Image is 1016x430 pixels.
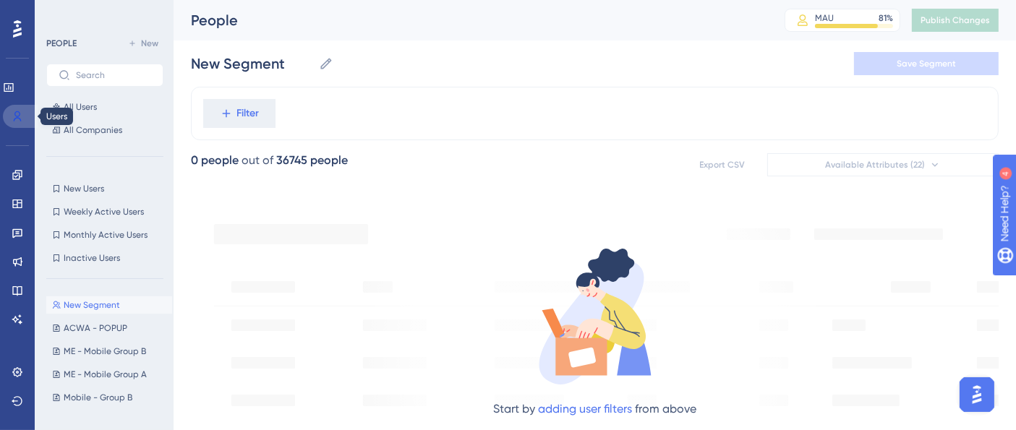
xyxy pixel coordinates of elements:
button: New Segment [46,296,172,314]
div: PEOPLE [46,38,77,49]
div: 36745 people [276,152,348,169]
span: All Companies [64,124,122,136]
div: MAU [815,12,834,24]
button: New [123,35,163,52]
button: Export CSV [686,153,759,176]
span: Need Help? [34,4,90,21]
button: ME - Mobile Group B [46,343,172,360]
button: All Users [46,98,163,116]
div: out of [242,152,273,169]
button: Publish Changes [912,9,999,32]
span: Available Attributes (22) [825,159,925,171]
div: 0 people [191,152,239,169]
button: Filter [203,99,276,128]
button: New Users [46,180,163,197]
button: Save Segment [854,52,999,75]
a: adding user filters [538,402,632,416]
input: Segment Name [191,53,313,74]
button: Mobile - Group B [46,389,172,406]
button: Monthly Active Users [46,226,163,244]
span: Inactive Users [64,252,120,264]
input: Search [76,70,151,80]
span: ME - Mobile Group B [64,345,146,357]
span: New Segment [64,299,120,311]
div: People [191,10,748,30]
span: ACWA - POPUP [64,322,127,334]
span: New Users [64,183,104,194]
button: ACWA - POPUP [46,319,172,337]
div: 81 % [879,12,893,24]
span: Weekly Active Users [64,206,144,218]
span: Publish Changes [921,14,990,26]
div: 4 [101,7,105,19]
button: ME - Mobile Group A [46,366,172,383]
span: Monthly Active Users [64,229,148,241]
button: Available Attributes (22) [767,153,999,176]
span: Mobile - Group B [64,392,132,403]
span: All Users [64,101,97,113]
iframe: UserGuiding AI Assistant Launcher [955,373,999,416]
button: All Companies [46,121,163,139]
button: Inactive Users [46,249,163,267]
span: Export CSV [700,159,746,171]
span: Save Segment [897,58,956,69]
span: ME - Mobile Group A [64,369,147,380]
span: New [141,38,158,49]
span: Filter [237,105,260,122]
button: Weekly Active Users [46,203,163,220]
div: Start by from above [493,400,696,418]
